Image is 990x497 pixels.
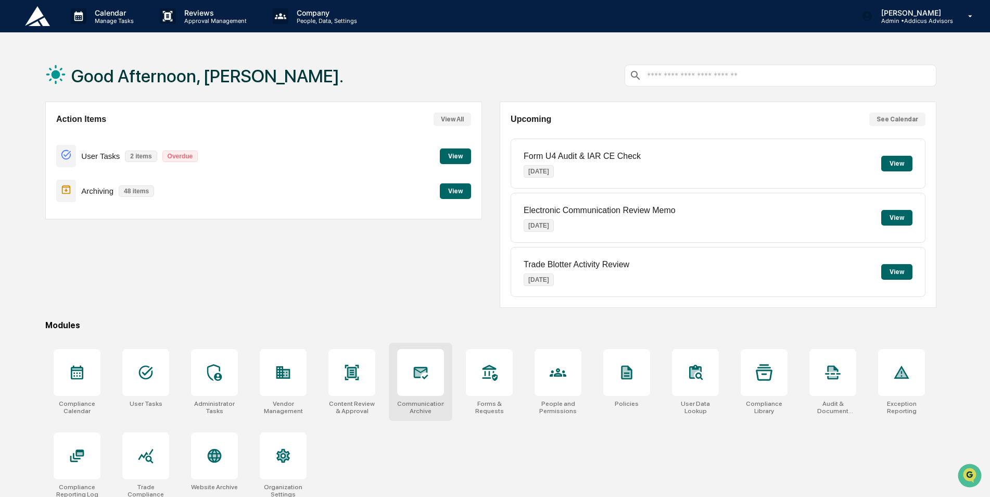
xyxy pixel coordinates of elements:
[125,151,157,162] p: 2 items
[130,400,162,407] div: User Tasks
[535,400,581,415] div: People and Permissions
[524,260,629,269] p: Trade Blotter Activity Review
[71,127,133,146] a: 🗄️Attestations
[440,185,471,195] a: View
[524,219,554,232] p: [DATE]
[6,147,70,166] a: 🔎Data Lookup
[524,152,641,161] p: Form U4 Audit & IAR CE Check
[191,400,238,415] div: Administrator Tasks
[10,80,29,98] img: 1746055101610-c473b297-6a78-478c-a979-82029cc54cd1
[466,400,513,415] div: Forms & Requests
[162,151,198,162] p: Overdue
[434,113,471,126] button: View All
[73,176,126,184] a: Powered byPylon
[881,264,912,280] button: View
[881,210,912,226] button: View
[440,151,471,160] a: View
[440,183,471,199] button: View
[10,132,19,141] div: 🖐️
[119,185,154,197] p: 48 items
[86,131,129,142] span: Attestations
[511,115,551,124] h2: Upcoming
[878,400,925,415] div: Exception Reporting
[81,187,113,195] p: Archiving
[35,80,171,90] div: Start new chat
[176,17,252,24] p: Approval Management
[809,400,856,415] div: Audit & Document Logs
[881,156,912,171] button: View
[71,66,344,86] h1: Good Afternoon, [PERSON_NAME].
[86,8,139,17] p: Calendar
[328,400,375,415] div: Content Review & Approval
[176,8,252,17] p: Reviews
[873,17,953,24] p: Admin • Addicus Advisors
[21,151,66,161] span: Data Lookup
[191,483,238,491] div: Website Archive
[10,22,189,39] p: How can we help?
[397,400,444,415] div: Communications Archive
[75,132,84,141] div: 🗄️
[873,8,953,17] p: [PERSON_NAME]
[288,8,362,17] p: Company
[56,115,106,124] h2: Action Items
[86,17,139,24] p: Manage Tasks
[6,127,71,146] a: 🖐️Preclearance
[35,90,132,98] div: We're available if you need us!
[104,177,126,184] span: Pylon
[45,320,936,330] div: Modules
[615,400,639,407] div: Policies
[440,148,471,164] button: View
[21,131,67,142] span: Preclearance
[260,400,307,415] div: Vendor Management
[524,206,676,215] p: Electronic Communication Review Memo
[25,6,50,26] img: logo
[524,165,554,178] p: [DATE]
[177,83,189,95] button: Start new chat
[524,274,554,286] p: [DATE]
[672,400,719,415] div: User Data Lookup
[741,400,788,415] div: Compliance Library
[10,152,19,160] div: 🔎
[957,463,985,491] iframe: Open customer support
[81,152,120,160] p: User Tasks
[54,400,100,415] div: Compliance Calendar
[869,113,925,126] button: See Calendar
[288,17,362,24] p: People, Data, Settings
